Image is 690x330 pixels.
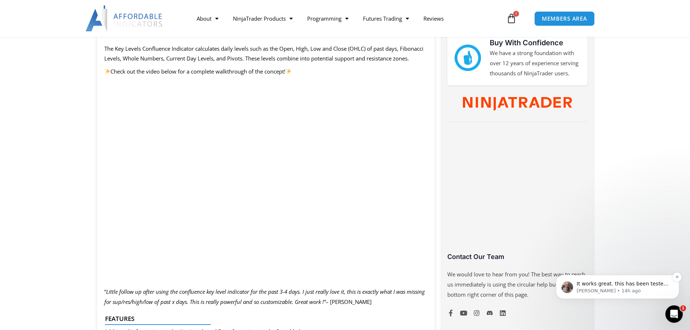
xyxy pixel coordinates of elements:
button: Dismiss notification [127,43,137,53]
iframe: Customer reviews powered by Trustpilot [447,131,587,258]
p: The Key Levels Confluence Indicator calculates daily levels such as the Open, High, Low and Close... [104,44,428,64]
p: It works great. this has been tested by many and designed to run efficiently. [32,51,125,58]
iframe: Intercom notifications message [545,229,690,310]
a: NinjaTrader Products [226,10,300,27]
img: mark thumbs good 43913 | Affordable Indicators – NinjaTrader [455,45,481,71]
iframe: Key Levels Confluence Indicator - Overview [104,92,428,274]
img: Profile image for Joel [16,52,28,64]
span: 1 [680,305,686,311]
img: NinjaTrader Wordmark color RGB | Affordable Indicators – NinjaTrader [463,97,572,111]
h4: Features [105,315,421,322]
nav: Menu [189,10,505,27]
h3: Buy With Confidence [490,37,580,48]
img: LogoAI | Affordable Indicators – NinjaTrader [85,5,163,32]
i: Little follow up after using the confluence key level indicator for the past 3-4 days. I just rea... [104,288,425,305]
img: ✨ [105,68,110,74]
p: Message from Joel, sent 14h ago [32,58,125,65]
span: 1 [513,11,519,17]
p: “ – [PERSON_NAME] [104,287,428,307]
a: Futures Trading [356,10,416,27]
a: About [189,10,226,27]
span: MEMBERS AREA [542,16,587,21]
p: Check out the video below for a complete walkthrough of the concept! [104,67,428,77]
h3: Contact Our Team [447,252,587,261]
a: MEMBERS AREA [534,11,595,26]
iframe: Intercom live chat [665,305,683,323]
img: ✨ [286,68,291,74]
p: We would love to hear from you! The best way to reach us immediately is using the circular help b... [447,270,587,300]
a: Reviews [416,10,451,27]
p: We have a strong foundation with over 12 years of experience serving thousands of NinjaTrader users. [490,48,580,79]
a: Programming [300,10,356,27]
a: 1 [495,8,527,29]
div: message notification from Joel, 14h ago. It works great. this has been tested by many and designe... [11,46,134,70]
